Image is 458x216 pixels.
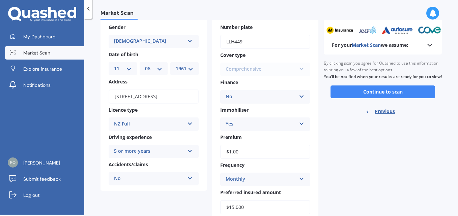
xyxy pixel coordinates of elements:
span: Notifications [23,82,51,88]
div: By clicking scan you agree for Quashed to use this information to bring you a few of the best opt... [324,55,442,85]
span: Frequency [220,162,245,168]
span: Address [109,79,127,85]
img: amp_sm.png [358,26,377,34]
span: My Dashboard [23,33,56,40]
div: [DEMOGRAPHIC_DATA] [114,37,184,45]
div: No [226,93,296,101]
a: Explore insurance [5,62,84,76]
button: Continue to scan [331,85,435,98]
span: Market Scan [101,10,138,19]
span: [PERSON_NAME] [23,159,60,166]
span: Cover type [220,52,246,58]
a: [PERSON_NAME] [5,156,84,170]
a: Market Scan [5,46,84,60]
img: cove_sm.webp [418,26,441,34]
span: Premium [220,134,242,140]
span: Accidents/claims [109,161,148,168]
span: Finance [220,79,238,86]
img: aa_sm.webp [326,26,353,34]
b: You’ll be notified when your results are ready for you to view! [324,74,442,79]
span: Number plate [220,24,253,30]
span: Date of birth [109,51,138,58]
span: Driving experience [109,134,152,140]
input: Enter premium [220,145,310,159]
span: Gender [109,24,125,30]
img: c8acf1e0fbc81ca0af5788e850b0b6f7 [8,157,18,168]
span: Licence type [109,107,138,113]
span: Explore insurance [23,66,62,72]
span: Preferred insured amount [220,189,281,196]
span: Log out [23,192,39,199]
div: NZ Full [114,120,184,128]
span: Immobiliser [220,107,249,113]
a: My Dashboard [5,30,84,43]
a: Log out [5,188,84,202]
b: For your we assume: [332,42,408,48]
a: Submit feedback [5,172,84,186]
div: 5 or more years [114,147,184,155]
img: autosure_sm.webp [381,26,413,34]
a: Notifications [5,78,84,92]
div: No [114,175,184,183]
span: Submit feedback [23,176,61,182]
span: Market Scan [23,49,50,56]
span: Previous [375,106,395,116]
div: Monthly [226,175,296,183]
span: Market Scan [352,42,381,48]
div: Yes [226,120,296,128]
